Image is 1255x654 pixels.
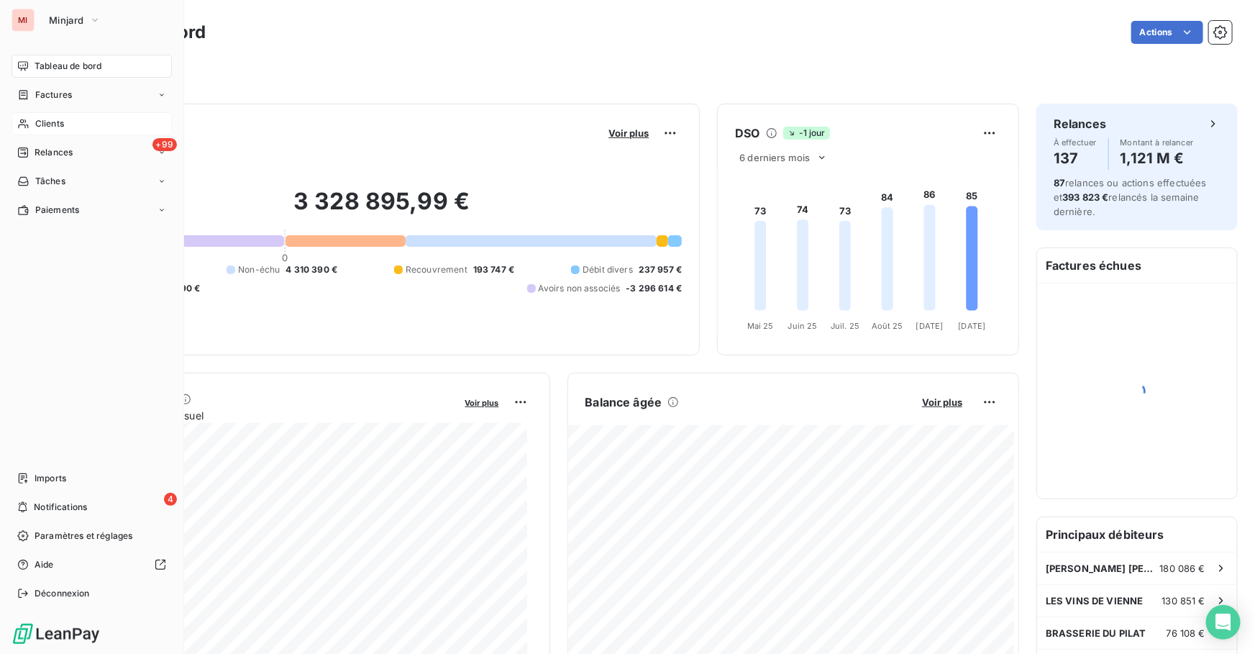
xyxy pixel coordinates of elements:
[12,553,172,576] a: Aide
[35,204,79,217] span: Paiements
[959,321,986,331] tspan: [DATE]
[1131,21,1203,44] button: Actions
[473,263,514,276] span: 193 747 €
[788,321,818,331] tspan: Juin 25
[35,530,132,542] span: Paramètres et réglages
[922,396,962,408] span: Voir plus
[916,321,944,331] tspan: [DATE]
[539,282,621,295] span: Avoirs non associés
[585,394,662,411] h6: Balance âgée
[831,321,859,331] tspan: Juil. 25
[1046,563,1160,574] span: [PERSON_NAME] [PERSON_NAME]
[282,252,288,263] span: 0
[12,9,35,32] div: MI
[35,558,54,571] span: Aide
[608,127,649,139] span: Voir plus
[35,60,101,73] span: Tableau de bord
[81,187,682,230] h2: 3 328 895,99 €
[1121,138,1194,147] span: Montant à relancer
[35,472,66,485] span: Imports
[918,396,967,409] button: Voir plus
[35,88,72,101] span: Factures
[1167,627,1205,639] span: 76 108 €
[1054,138,1097,147] span: À effectuer
[783,127,830,140] span: -1 jour
[872,321,903,331] tspan: Août 25
[583,263,633,276] span: Débit divers
[1054,147,1097,170] h4: 137
[747,321,774,331] tspan: Mai 25
[1046,595,1144,607] span: LES VINS DE VIENNE
[465,398,499,408] span: Voir plus
[1037,517,1237,552] h6: Principaux débiteurs
[461,396,503,409] button: Voir plus
[152,138,177,151] span: +99
[35,175,65,188] span: Tâches
[604,127,653,140] button: Voir plus
[238,263,280,276] span: Non-échu
[1206,605,1241,640] div: Open Intercom Messenger
[1054,115,1106,132] h6: Relances
[81,408,455,423] span: Chiffre d'affaires mensuel
[1046,627,1146,639] span: BRASSERIE DU PILAT
[164,493,177,506] span: 4
[1037,248,1237,283] h6: Factures échues
[49,14,83,26] span: Minjard
[626,282,683,295] span: -3 296 614 €
[739,152,810,163] span: 6 derniers mois
[1062,191,1108,203] span: 393 823 €
[1160,563,1205,574] span: 180 086 €
[1054,177,1207,217] span: relances ou actions effectuées et relancés la semaine dernière.
[406,263,467,276] span: Recouvrement
[286,263,337,276] span: 4 310 390 €
[639,263,682,276] span: 237 957 €
[35,587,90,600] span: Déconnexion
[35,146,73,159] span: Relances
[12,622,101,645] img: Logo LeanPay
[1054,177,1065,189] span: 87
[34,501,87,514] span: Notifications
[1121,147,1194,170] h4: 1,121 M €
[735,124,759,142] h6: DSO
[1162,595,1205,607] span: 130 851 €
[35,117,64,130] span: Clients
